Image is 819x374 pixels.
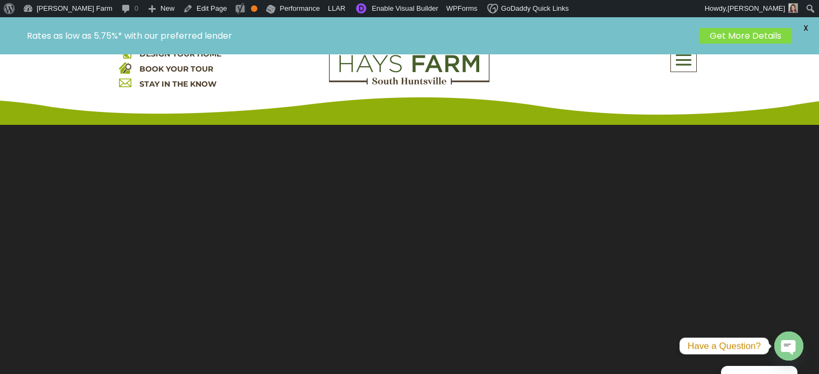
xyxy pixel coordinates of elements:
span: [PERSON_NAME] [727,4,785,12]
a: hays farm homes huntsville development [329,77,489,87]
a: BOOK YOUR TOUR [139,64,213,74]
a: Get More Details [699,28,792,44]
span: X [797,20,814,36]
a: STAY IN THE KNOW [139,79,216,89]
img: book your home tour [119,61,131,74]
img: Logo [329,46,489,85]
p: Rates as low as 5.75%* with our preferred lender [27,31,694,41]
div: OK [251,5,257,12]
